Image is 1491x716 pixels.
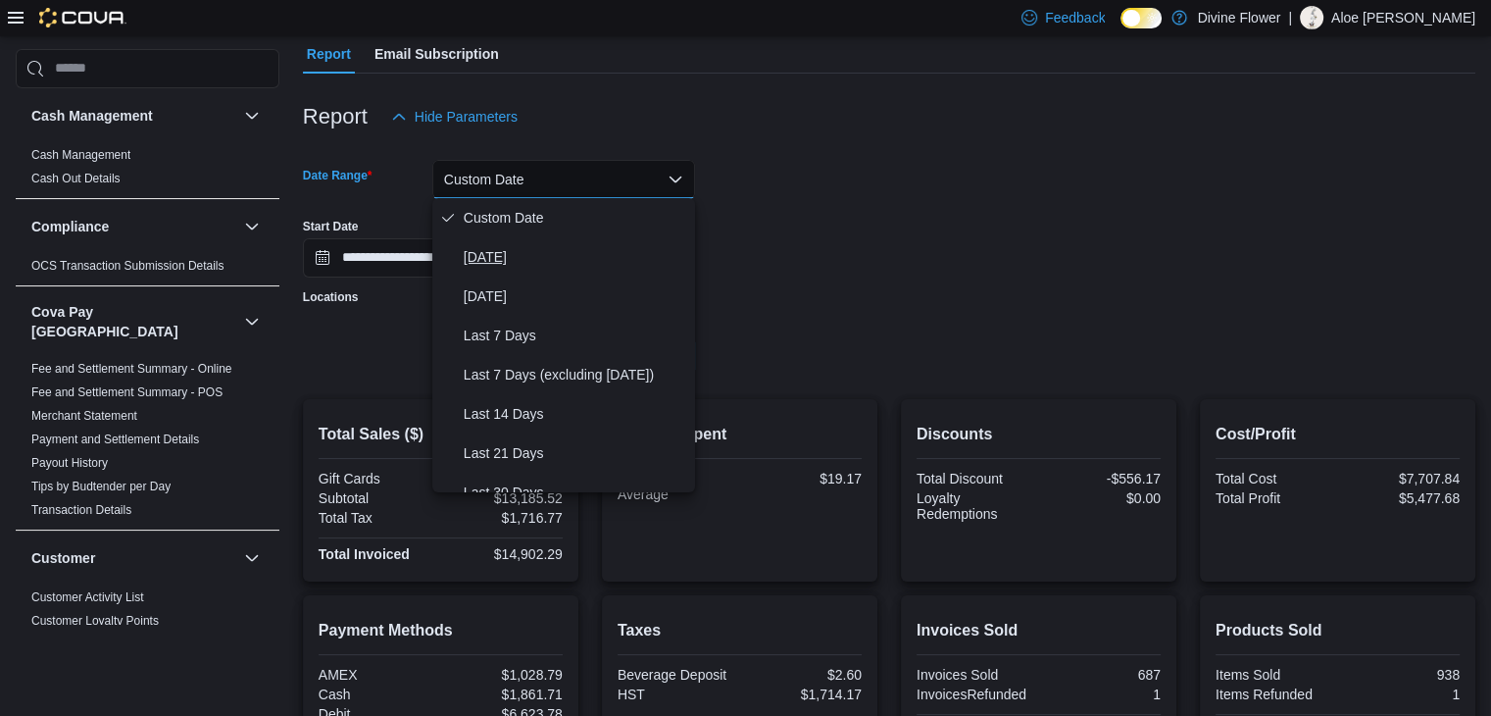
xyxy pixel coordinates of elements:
label: Locations [303,289,359,305]
h2: Invoices Sold [917,619,1161,642]
div: $5,477.68 [1341,490,1460,506]
span: Dark Mode [1120,28,1121,29]
a: Transaction Details [31,503,131,517]
span: Merchant Statement [31,408,137,424]
span: Last 30 Days [464,481,687,504]
p: Divine Flower [1197,6,1280,29]
input: Dark Mode [1120,8,1162,28]
h2: Cost/Profit [1216,423,1460,446]
span: Cash Management [31,147,130,163]
span: Payment and Settlement Details [31,432,199,447]
span: Report [307,34,351,74]
span: Hide Parameters [415,107,518,127]
h2: Average Spent [618,423,862,446]
h3: Compliance [31,217,109,236]
div: $2.60 [743,667,862,683]
a: Customer Activity List [31,590,144,604]
a: Fee and Settlement Summary - POS [31,385,223,399]
div: Cova Pay [GEOGRAPHIC_DATA] [16,357,279,530]
h3: Cash Management [31,106,153,126]
a: Payout History [31,456,108,470]
p: Aloe [PERSON_NAME] [1331,6,1475,29]
img: Cova [39,8,126,27]
span: Email Subscription [374,34,499,74]
button: Customer [31,548,236,568]
button: Cash Management [240,104,264,128]
p: | [1288,6,1292,29]
div: $19.17 [743,471,862,486]
div: Subtotal [319,490,437,506]
h2: Products Sold [1216,619,1460,642]
label: Date Range [303,168,373,183]
button: Cova Pay [GEOGRAPHIC_DATA] [240,310,264,333]
div: 1 [1042,687,1161,702]
span: Cash Out Details [31,171,121,186]
button: Compliance [240,215,264,238]
a: Merchant Statement [31,409,137,423]
div: Select listbox [432,198,695,492]
h2: Total Sales ($) [319,423,563,446]
a: Payment and Settlement Details [31,433,199,446]
div: Items Refunded [1216,687,1334,702]
button: Customer [240,546,264,570]
div: Compliance [16,254,279,285]
button: Custom Date [432,160,695,199]
span: Custom Date [464,206,687,230]
div: 687 [1042,667,1161,683]
div: AMEX [319,667,437,683]
div: Total Tax [319,510,437,526]
div: 1 [1341,687,1460,702]
button: Cova Pay [GEOGRAPHIC_DATA] [31,302,236,341]
button: Cash Management [31,106,236,126]
div: Cash [319,687,437,702]
div: $1,861.71 [444,687,563,702]
div: $7,707.84 [1341,471,1460,486]
div: Beverage Deposit [618,667,736,683]
div: Total Profit [1216,490,1334,506]
a: Customer Loyalty Points [31,614,159,628]
div: 938 [1341,667,1460,683]
div: $0.00 [1042,490,1161,506]
span: Tips by Budtender per Day [31,479,171,494]
span: OCS Transaction Submission Details [31,258,224,274]
input: Press the down key to open a popover containing a calendar. [303,238,491,278]
h3: Customer [31,548,95,568]
div: -$556.17 [1042,471,1161,486]
div: Gift Cards [319,471,437,486]
span: Payout History [31,455,108,471]
span: Customer Activity List [31,589,144,605]
strong: Total Invoiced [319,546,410,562]
a: Cash Out Details [31,172,121,185]
span: [DATE] [464,245,687,269]
h2: Discounts [917,423,1161,446]
span: Fee and Settlement Summary - POS [31,384,223,400]
div: Invoices Sold [917,667,1035,683]
h2: Taxes [618,619,862,642]
div: $1,028.79 [444,667,563,683]
label: Start Date [303,219,359,234]
span: Transaction Details [31,502,131,518]
h3: Report [303,105,368,128]
div: Loyalty Redemptions [917,490,1035,522]
span: Last 7 Days [464,324,687,347]
span: Customer Loyalty Points [31,613,159,629]
div: Items Sold [1216,667,1334,683]
div: Aloe Samuels [1300,6,1323,29]
a: Fee and Settlement Summary - Online [31,362,232,376]
div: $14,902.29 [444,546,563,562]
div: HST [618,687,736,702]
div: $13,185.52 [444,490,563,506]
span: Last 14 Days [464,402,687,426]
a: OCS Transaction Submission Details [31,259,224,273]
button: Compliance [31,217,236,236]
a: Tips by Budtender per Day [31,480,171,493]
span: Fee and Settlement Summary - Online [31,361,232,377]
div: $1,714.17 [743,687,862,702]
div: $1,716.77 [444,510,563,526]
div: Total Cost [1216,471,1334,486]
a: Cash Management [31,148,130,162]
div: Total Discount [917,471,1035,486]
div: Customer [16,586,279,711]
button: Hide Parameters [383,97,525,136]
